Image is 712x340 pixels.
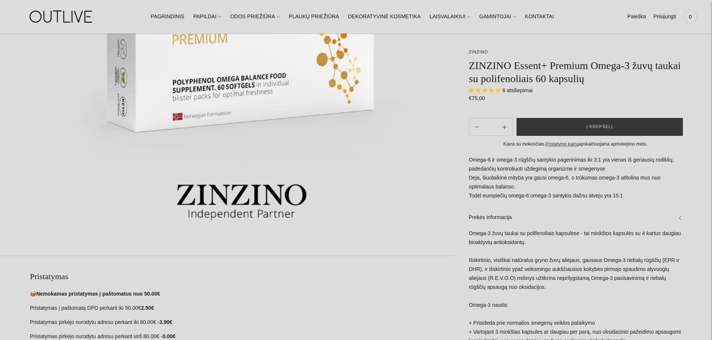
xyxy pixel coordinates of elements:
[627,9,646,25] a: Paieška
[30,271,454,282] h2: Pristatymas
[141,305,154,311] strong: 2.50€
[469,95,485,101] span: €75,00
[30,304,454,313] p: Pristatymas į paštomatą DPD perkant iki 50.00€
[469,87,502,93] span: 5.00 stars
[517,118,683,136] button: Į krepšelį
[586,123,613,131] span: Į krepšelį
[479,9,516,25] a: GAMINTOJAI
[469,140,682,148] div: Kaina su mokesčiais. apskaičiuojama apmokėjimo metu.
[684,9,697,25] a: 0
[469,118,485,136] button: Add product quantity
[348,9,420,25] a: DEKORATYVINĖ KOSMETIKA
[469,156,682,200] p: Omega-6 ir omega-3 rūgščių santykio pagerinimas iki 3:1 yra vienas iš geriausių rodiklių, padedan...
[429,9,470,25] a: LAISVALAIKIUI
[163,333,176,339] strong: 0.00€
[36,291,160,297] strong: Nemokamas pristatymas į paštomatus nuo 50.00€
[685,12,696,22] span: 0
[30,290,454,299] p: 📦
[653,9,676,25] a: Prisijungti
[159,319,172,325] strong: 3.90€
[546,141,579,147] a: Pristatymo kaina
[15,4,108,29] img: OUTLIVE
[289,9,339,25] a: PLAUKŲ PRIEŽIŪRA
[502,87,533,93] span: 6 atsiliepimai
[469,50,488,54] a: ZINZINO
[469,59,682,85] h1: ZINZINO Essent+ Premium Omega-3 žuvų taukai su polifenoliais 60 kapsulių
[30,318,454,327] p: Pristatymas pirkėjo nurodytu adresu perkant iki 80.00€ -
[469,206,682,230] a: Prekės informacija
[485,122,496,132] input: Product quantity
[525,9,554,25] a: KONTAKTAI
[230,9,280,25] a: ODOS PRIEŽIŪRA
[151,9,184,25] a: PAGRINDINIS
[496,118,512,136] button: Subtract product quantity
[193,9,221,25] a: PAPILDAI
